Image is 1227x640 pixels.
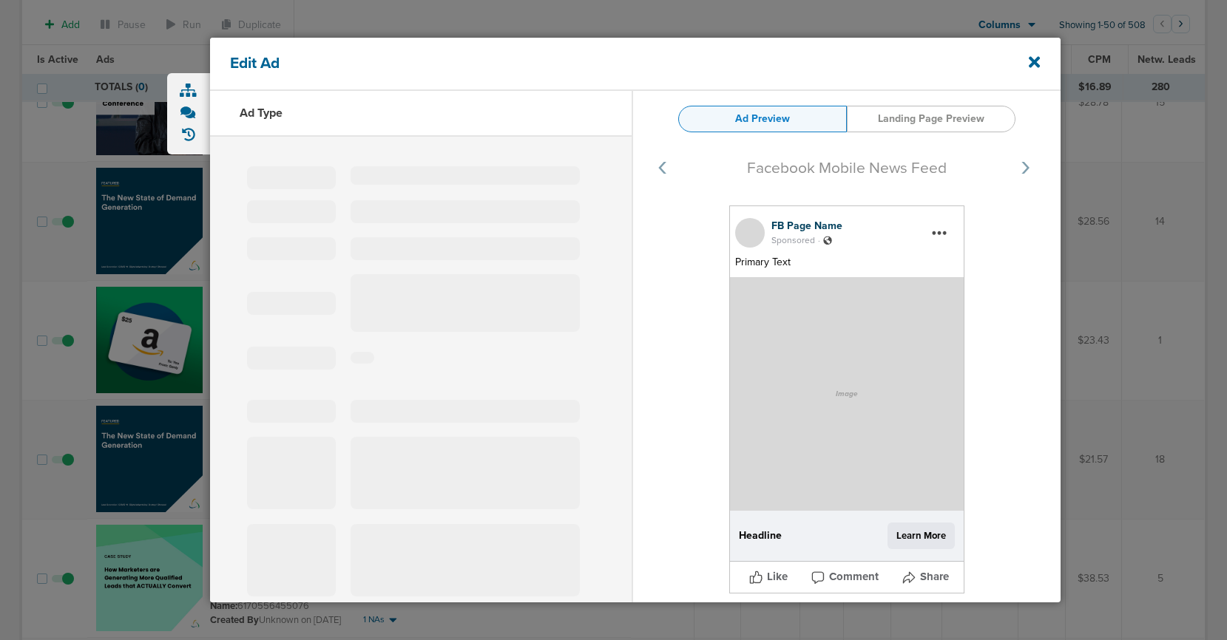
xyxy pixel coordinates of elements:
[767,569,788,585] span: Like
[230,54,959,72] h4: Edit Ad
[847,106,1015,132] a: Landing Page Preview
[771,234,815,247] span: Sponsored
[815,233,823,245] span: .
[240,106,283,120] h3: Ad Type
[747,159,947,177] span: Facebook Mobile News Feed
[771,219,959,234] div: FB Page Name
[678,106,847,132] a: Ad Preview
[829,569,879,585] span: Comment
[735,256,791,268] span: Primary Text
[633,143,1061,313] img: svg+xml;charset=UTF-8,%3Csvg%20width%3D%22125%22%20height%3D%2250%22%20xmlns%3D%22http%3A%2F%2Fww...
[739,530,833,542] div: Headline
[888,522,955,549] span: Learn More
[920,569,949,585] span: Share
